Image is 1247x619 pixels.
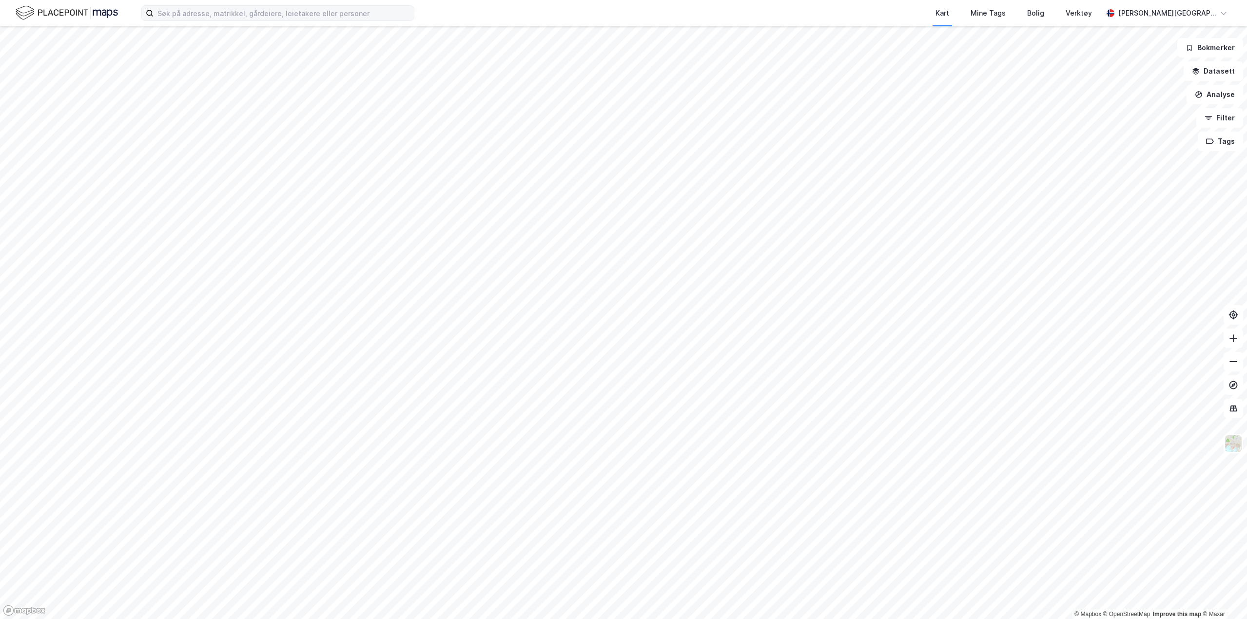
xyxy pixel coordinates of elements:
input: Søk på adresse, matrikkel, gårdeiere, leietakere eller personer [154,6,414,20]
div: Bolig [1027,7,1044,19]
div: Verktøy [1066,7,1092,19]
div: Kart [935,7,949,19]
div: Mine Tags [971,7,1006,19]
img: logo.f888ab2527a4732fd821a326f86c7f29.svg [16,4,118,21]
iframe: Chat Widget [1198,572,1247,619]
div: [PERSON_NAME][GEOGRAPHIC_DATA] [1118,7,1216,19]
